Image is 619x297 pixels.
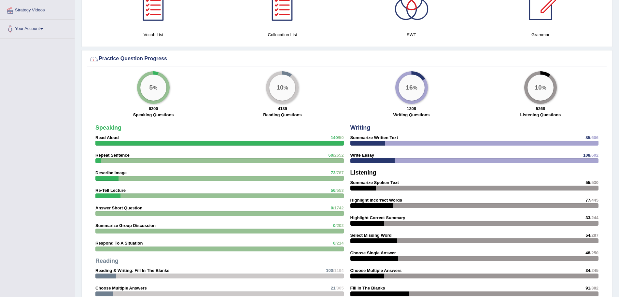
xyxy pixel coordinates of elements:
[95,258,119,264] strong: Reading
[263,112,302,118] label: Reading Questions
[350,215,405,220] strong: Highlight Correct Summary
[92,31,215,38] h4: Vocab List
[350,180,399,185] strong: Summarize Spoken Text
[95,286,147,290] strong: Choose Multiple Answers
[0,20,75,36] a: Your Account
[590,135,598,140] span: /606
[331,135,338,140] span: 140
[583,153,590,158] span: 108
[590,286,598,290] span: /382
[333,268,344,273] span: /1194
[0,1,75,18] a: Strategy Videos
[407,106,416,111] strong: 1208
[326,268,333,273] span: 100
[95,135,119,140] strong: Read Aloud
[95,153,130,158] strong: Repeat Sentence
[350,153,374,158] strong: Write Essay
[338,135,344,140] span: /50
[585,135,590,140] span: 85
[331,188,335,193] span: 56
[585,286,590,290] span: 91
[350,135,398,140] strong: Summarize Written Text
[95,124,121,131] strong: Speaking
[333,241,335,246] span: 0
[333,223,335,228] span: 0
[278,106,287,111] strong: 4139
[95,188,126,193] strong: Re-Tell Lecture
[331,205,333,210] span: 0
[221,31,344,38] h4: Collocation List
[585,268,590,273] span: 34
[95,170,127,175] strong: Describe Image
[335,241,344,246] span: /214
[335,188,344,193] span: /553
[328,153,333,158] span: 60
[520,112,561,118] label: Listening Questions
[590,153,598,158] span: /602
[585,180,590,185] span: 55
[350,233,392,238] strong: Select Missing Word
[333,153,344,158] span: /2652
[95,223,156,228] strong: Summarize Group Discussion
[350,124,371,131] strong: Writing
[479,31,602,38] h4: Grammar
[585,198,590,203] span: 77
[95,205,142,210] strong: Answer Short Question
[331,170,335,175] span: 73
[95,268,169,273] strong: Reading & Writing: Fill In The Blanks
[335,170,344,175] span: /787
[149,106,158,111] strong: 6200
[393,112,430,118] label: Writing Questions
[590,198,598,203] span: /445
[590,250,598,255] span: /250
[331,286,335,290] span: 21
[590,180,598,185] span: /530
[95,241,143,246] strong: Respond To A Situation
[350,268,402,273] strong: Choose Multiple Answers
[350,31,473,38] h4: SWT
[350,198,402,203] strong: Highlight Incorrect Words
[140,75,166,101] div: %
[149,84,153,91] big: 5
[335,223,344,228] span: /202
[585,215,590,220] span: 33
[89,54,605,64] div: Practice Question Progress
[528,75,554,101] div: %
[277,84,284,91] big: 10
[269,75,295,101] div: %
[335,286,344,290] span: /305
[399,75,425,101] div: %
[536,106,545,111] strong: 5268
[406,84,413,91] big: 16
[590,215,598,220] span: /244
[590,268,598,273] span: /245
[350,286,385,290] strong: Fill In The Blanks
[350,250,396,255] strong: Choose Single Answer
[590,233,598,238] span: /287
[333,205,344,210] span: /1742
[585,250,590,255] span: 48
[133,112,174,118] label: Speaking Questions
[585,233,590,238] span: 54
[535,84,542,91] big: 10
[350,169,376,176] strong: Listening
